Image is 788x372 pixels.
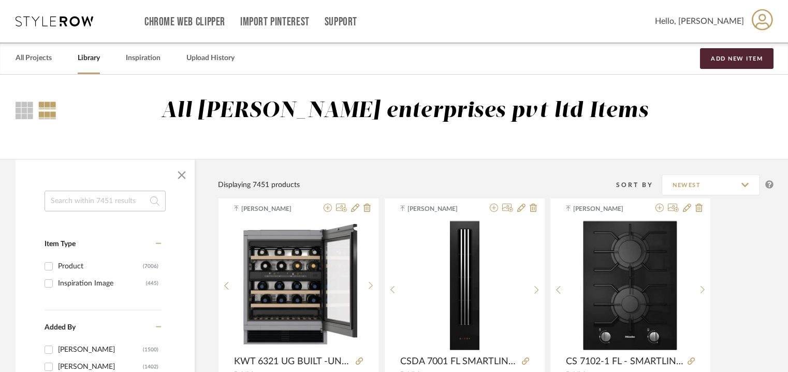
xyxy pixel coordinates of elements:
[146,275,158,292] div: (445)
[241,204,307,213] span: [PERSON_NAME]
[325,18,357,26] a: Support
[450,221,479,350] img: CSDA 7001 FL SMARTLINE ELEMENT AS DOWNDRAFT EXTRACTOR FOR EXTRACTION OR RECIRCULATION OPERATION
[616,180,662,190] div: Sort By
[186,51,235,65] a: Upload History
[78,51,100,65] a: Library
[58,341,143,358] div: [PERSON_NAME]
[234,356,352,367] span: KWT 6321 UG BUILT -UNDER WINE CONDITIONING UNIT [MEDICAL_DATA] FILTER & DYNAMIC COOLING FOR BEST ...
[45,240,76,248] span: Item Type
[566,221,695,350] div: 0
[161,98,648,124] div: All [PERSON_NAME] enterprises pvt ltd Items
[143,258,158,275] div: (7006)
[58,275,146,292] div: Inspiration Image
[400,221,529,350] div: 0
[566,356,683,367] span: CS 7102-1 FL - SMARTLINE ELEMENT - WITH TWO BURNERS
[45,324,76,331] span: Added By
[573,204,638,213] span: [PERSON_NAME]
[700,48,774,69] button: Add New Item
[218,179,300,191] div: Displaying 7451 products
[407,204,473,213] span: [PERSON_NAME]
[235,222,363,348] img: KWT 6321 UG BUILT -UNDER WINE CONDITIONING UNIT ACTIVE CHARCOAL FILTER & DYNAMIC COOLING FOR BEST...
[655,15,744,27] span: Hello, [PERSON_NAME]
[126,51,160,65] a: Inspiration
[400,356,518,367] span: CSDA 7001 FL SMARTLINE ELEMENT AS DOWNDRAFT EXTRACTOR FOR EXTRACTION OR RECIRCULATION OPERATION
[16,51,52,65] a: All Projects
[171,165,192,185] button: Close
[240,18,310,26] a: Import Pinterest
[582,221,679,350] img: CS 7102-1 FL - SMARTLINE ELEMENT - WITH TWO BURNERS
[58,258,143,275] div: Product
[144,18,225,26] a: Chrome Web Clipper
[143,341,158,358] div: (1500)
[45,191,166,211] input: Search within 7451 results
